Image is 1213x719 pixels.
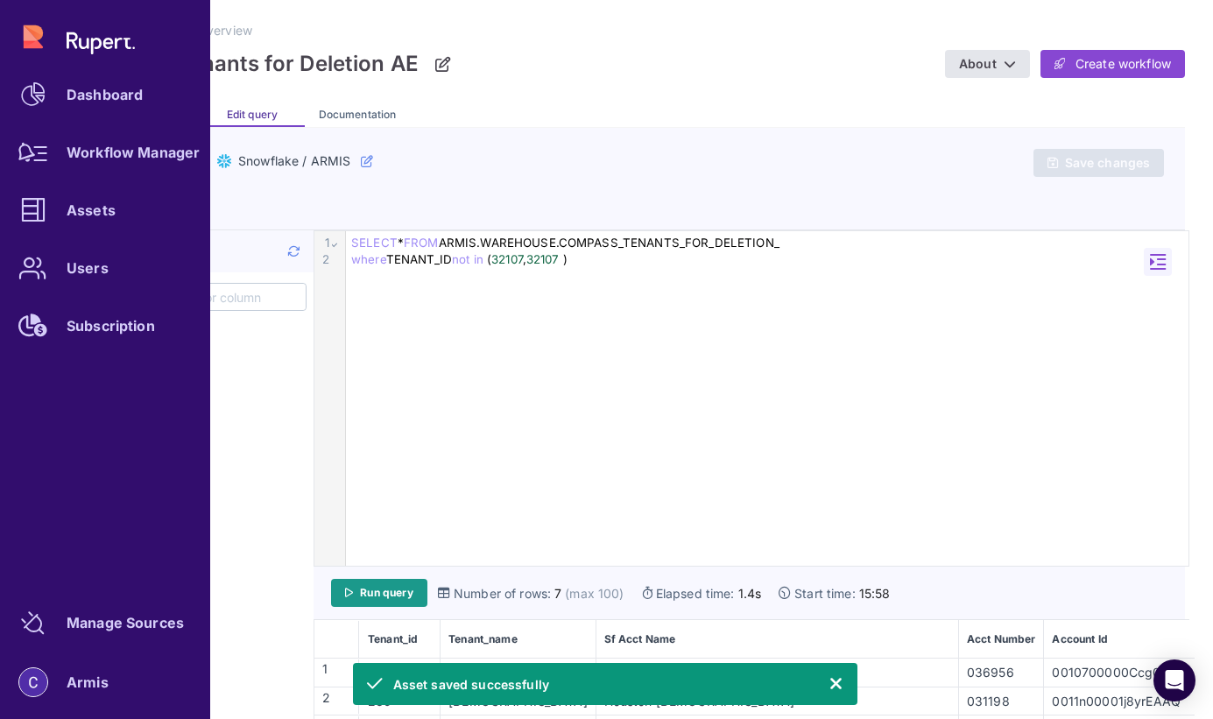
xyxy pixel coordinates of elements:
[7,68,203,121] a: Dashboard
[526,252,560,266] span: 32107
[656,584,735,603] span: Elapsed time:
[227,108,278,121] span: Edit query
[67,617,184,628] div: Manage Sources
[346,251,1188,268] div: TENANT_ID ,
[217,154,231,168] img: Snowflake
[597,632,957,646] div: sf acct name
[794,584,856,603] span: Start time:
[95,51,419,77] p: Centrix Tenants for Deletion AE
[67,263,109,273] div: Users
[959,56,996,72] span: About
[404,236,439,250] span: FROM
[1044,687,1202,715] td: 0011n00001j8yrEAAQ
[958,659,1044,687] td: 036956
[67,89,143,100] div: Dashboard
[351,252,386,266] span: where
[67,677,109,687] div: Armis
[454,584,551,603] span: Number of rows:
[315,688,359,714] div: 2
[67,147,200,158] div: Workflow Manager
[360,659,441,687] td: 28029
[563,252,568,266] span: )
[351,236,398,250] span: SELECT
[960,632,1043,646] div: acct number
[314,235,332,251] div: 1
[1045,663,1201,681] div: 0010700000Ccg0lAAB
[1075,55,1171,73] span: Create workflow
[19,668,47,696] img: account-photo
[7,596,203,649] a: Manage Sources
[319,108,396,121] span: Documentation
[859,584,891,603] span: 15:58
[361,632,439,646] div: tenant_id
[129,284,306,310] input: Search table or column
[1045,632,1201,646] div: account id
[474,252,483,266] span: in
[565,584,624,603] span: (max 100)
[958,687,1044,715] td: 031198
[1065,155,1150,171] span: Save changes
[554,584,561,603] span: 7
[1153,659,1195,701] div: Open Intercom Messenger
[1045,692,1201,710] div: 0011n00001j8yrEAAQ
[7,184,203,236] a: Assets
[960,663,1043,681] div: 036956
[328,235,339,251] span: Fold line
[7,126,203,179] a: Workflow Manager
[1044,659,1202,687] td: 0010700000Ccg0lAAB
[452,252,469,266] span: not
[441,659,596,687] td: arca-mx
[596,659,958,687] td: ARCA CONTINENTAL
[315,659,359,686] div: 1
[441,632,595,646] div: tenant_name
[7,242,203,294] a: Users
[346,235,1188,251] div: * ARMIS.WAREHOUSE.COMPASS_TENANTS_FOR_DELETION_
[393,675,549,694] span: Asset saved successfully
[738,584,762,603] span: 1.4s
[7,300,203,352] a: Subscription
[360,586,413,600] span: Run query
[67,205,116,215] div: Assets
[67,321,155,331] div: Subscription
[960,692,1043,710] div: 031198
[314,251,332,268] div: 2
[491,252,523,266] span: 32107
[238,152,350,170] span: Snowflake / ARMIS
[487,252,491,266] span: (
